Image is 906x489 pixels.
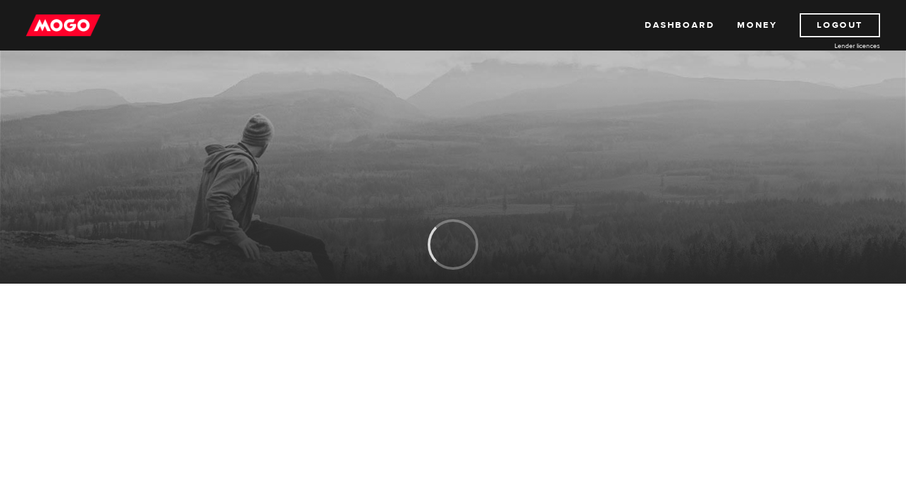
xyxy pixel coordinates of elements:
[26,13,101,37] img: mogo_logo-11ee424be714fa7cbb0f0f49df9e16ec.png
[645,13,714,37] a: Dashboard
[785,41,880,51] a: Lender licences
[58,83,848,110] h1: MogoMoney
[800,13,880,37] a: Logout
[737,13,777,37] a: Money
